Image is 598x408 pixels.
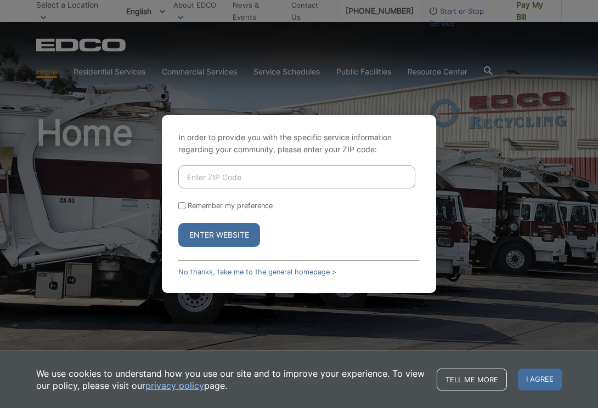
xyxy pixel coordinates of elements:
a: Tell me more [437,369,507,390]
p: We use cookies to understand how you use our site and to improve your experience. To view our pol... [36,367,426,392]
a: No thanks, take me to the general homepage > [178,268,336,276]
input: Enter ZIP Code [178,165,415,188]
span: I agree [518,369,562,390]
label: Remember my preference [188,202,273,210]
p: In order to provide you with the specific service information regarding your community, please en... [178,131,420,156]
a: privacy policy [145,380,204,392]
button: Enter Website [178,223,260,247]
